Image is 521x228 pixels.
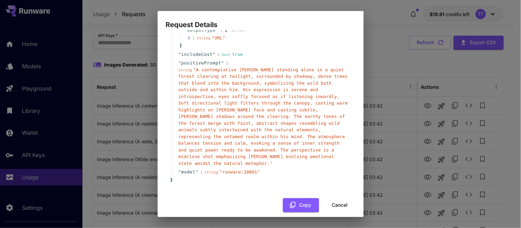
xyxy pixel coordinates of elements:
[179,68,192,72] span: string
[217,51,220,58] span: :
[187,27,216,33] span: outputType
[222,52,231,57] span: bool
[181,51,213,58] span: includeCost
[226,60,229,67] span: :
[221,60,224,65] span: "
[158,11,364,30] h2: Request Details
[283,198,319,212] button: Copy
[205,170,218,175] span: string
[219,169,260,175] span: " runware:100@1 "
[179,169,181,175] span: "
[179,67,348,166] span: " A contemplative [PERSON_NAME] standing alone in a quiet forest clearing at twilight, surrounded...
[216,27,218,33] span: "
[197,36,211,40] span: string
[200,169,203,176] span: :
[188,35,197,41] span: 0
[213,52,215,57] span: "
[212,35,225,40] span: " URL "
[169,177,173,183] span: }
[325,198,355,212] button: Cancel
[181,169,196,176] span: model
[179,60,181,65] span: "
[179,52,181,57] span: "
[181,60,222,67] span: positivePrompt
[225,27,228,34] span: [
[195,169,198,175] span: "
[179,42,182,49] span: ]
[222,51,243,58] div: true
[231,27,245,33] span: 1 item
[192,35,195,41] div: :
[184,27,187,33] span: "
[220,27,223,34] span: :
